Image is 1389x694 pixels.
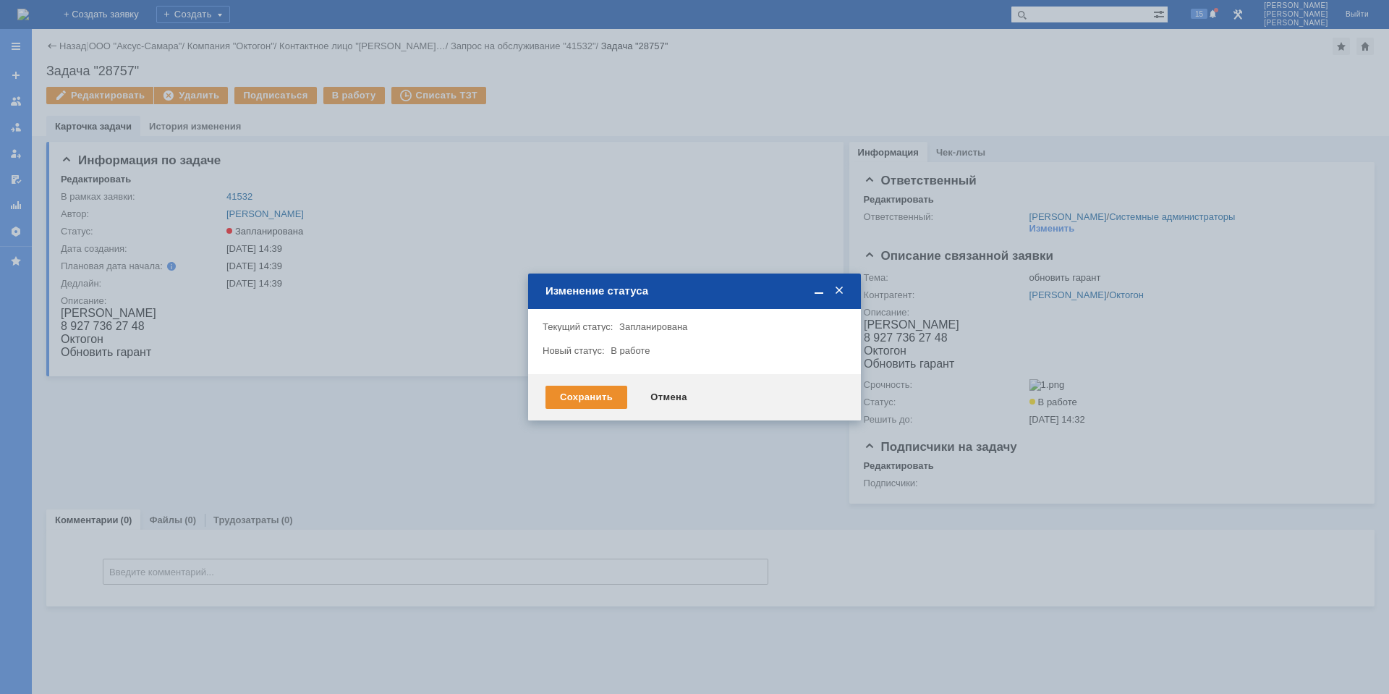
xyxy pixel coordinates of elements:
label: Новый статус: [543,345,605,356]
label: Текущий статус: [543,321,613,332]
span: Свернуть (Ctrl + M) [812,284,826,297]
span: Запланирована [619,321,687,332]
span: В работе [611,345,650,356]
span: Закрыть [832,284,846,297]
div: Изменение статуса [545,284,846,297]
